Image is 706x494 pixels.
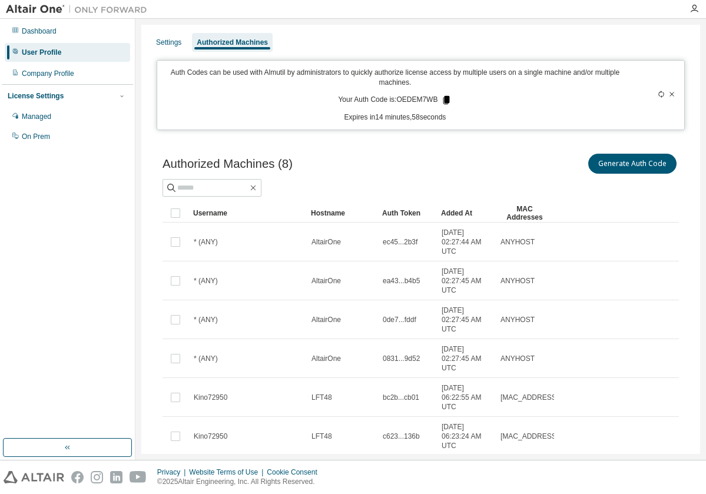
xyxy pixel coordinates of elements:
[442,344,490,373] span: [DATE] 02:27:45 AM UTC
[164,112,626,122] p: Expires in 14 minutes, 58 seconds
[157,477,324,487] p: © 2025 Altair Engineering, Inc. All Rights Reserved.
[164,68,626,88] p: Auth Codes can be used with Almutil by administrators to quickly authorize license access by mult...
[383,354,420,363] span: 0831...9d52
[110,471,122,483] img: linkedin.svg
[156,38,181,47] div: Settings
[501,354,535,363] span: ANYHOST
[383,237,417,247] span: ec45...2b3f
[157,468,189,477] div: Privacy
[311,204,373,223] div: Hostname
[442,228,490,256] span: [DATE] 02:27:44 AM UTC
[267,468,324,477] div: Cookie Consent
[193,204,301,223] div: Username
[501,432,558,441] span: [MAC_ADDRESS]
[194,432,227,441] span: Kino72950
[442,267,490,295] span: [DATE] 02:27:45 AM UTC
[4,471,64,483] img: altair_logo.svg
[194,393,227,402] span: Kino72950
[6,4,153,15] img: Altair One
[383,432,420,441] span: c623...136b
[501,393,558,402] span: [MAC_ADDRESS]
[338,95,452,105] p: Your Auth Code is: OEDEM7WB
[311,432,332,441] span: LFT48
[22,69,74,78] div: Company Profile
[383,393,419,402] span: bc2b...cb01
[197,38,268,47] div: Authorized Machines
[383,276,420,286] span: ea43...b4b5
[311,237,341,247] span: AltairOne
[588,154,677,174] button: Generate Auth Code
[311,276,341,286] span: AltairOne
[91,471,103,483] img: instagram.svg
[194,237,218,247] span: * (ANY)
[194,276,218,286] span: * (ANY)
[71,471,84,483] img: facebook.svg
[311,315,341,324] span: AltairOne
[22,132,50,141] div: On Prem
[22,48,61,57] div: User Profile
[383,315,416,324] span: 0de7...fddf
[22,112,51,121] div: Managed
[500,204,549,223] div: MAC Addresses
[189,468,267,477] div: Website Terms of Use
[382,204,432,223] div: Auth Token
[501,237,535,247] span: ANYHOST
[442,422,490,450] span: [DATE] 06:23:24 AM UTC
[442,306,490,334] span: [DATE] 02:27:45 AM UTC
[501,315,535,324] span: ANYHOST
[442,383,490,412] span: [DATE] 06:22:55 AM UTC
[8,91,64,101] div: License Settings
[194,315,218,324] span: * (ANY)
[311,354,341,363] span: AltairOne
[501,276,535,286] span: ANYHOST
[22,26,57,36] div: Dashboard
[194,354,218,363] span: * (ANY)
[311,393,332,402] span: LFT48
[163,157,293,171] span: Authorized Machines (8)
[441,204,490,223] div: Added At
[130,471,147,483] img: youtube.svg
